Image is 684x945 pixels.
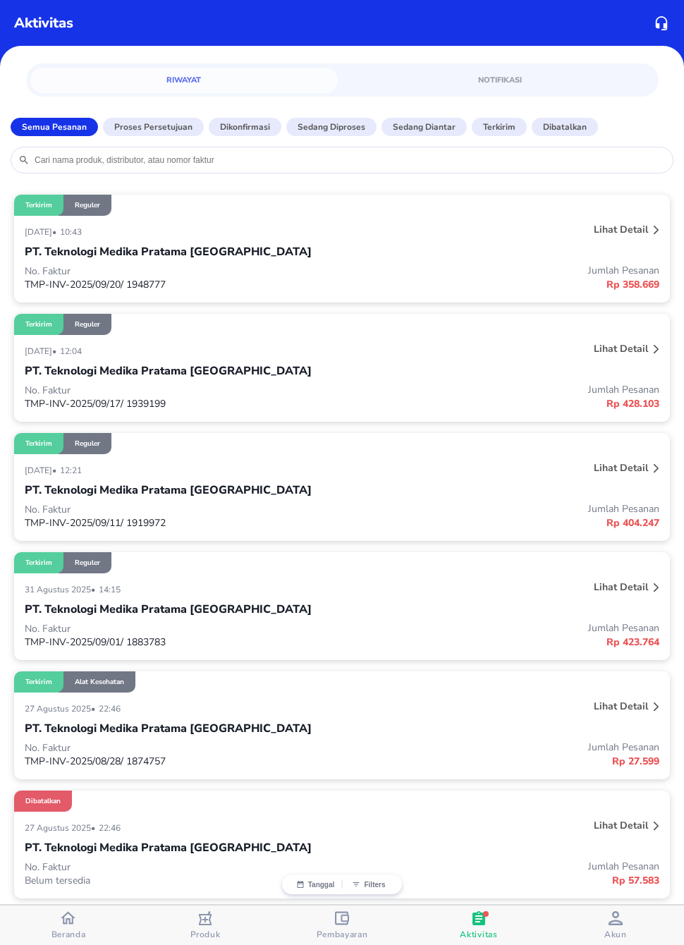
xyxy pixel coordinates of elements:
p: Aktivitas [14,13,73,34]
p: Dikonfirmasi [220,121,270,133]
p: Semua Pesanan [22,121,87,133]
button: Akun [547,906,684,945]
p: Terkirim [25,558,52,568]
p: 31 Agustus 2025 • [25,584,99,595]
p: Sedang diantar [393,121,456,133]
p: No. Faktur [25,384,342,397]
p: Jumlah Pesanan [342,740,659,754]
p: Terkirim [25,200,52,210]
button: Aktivitas [410,906,547,945]
p: Dibatalkan [543,121,587,133]
p: PT. Teknologi Medika Pratama [GEOGRAPHIC_DATA] [25,362,312,379]
p: 22:46 [99,703,124,714]
input: Cari nama produk, distributor, atau nomor faktur [33,154,666,166]
p: PT. Teknologi Medika Pratama [GEOGRAPHIC_DATA] [25,720,312,737]
p: Jumlah Pesanan [342,502,659,516]
p: Lihat detail [594,700,648,713]
p: Reguler [75,319,100,329]
p: 27 Agustus 2025 • [25,822,99,834]
p: Lihat detail [594,342,648,355]
span: Produk [190,929,221,940]
button: Produk [137,906,274,945]
p: Alat Kesehatan [75,677,124,687]
p: Rp 423.764 [342,635,659,650]
button: Pembayaran [274,906,410,945]
p: TMP-INV-2025/08/28/ 1874757 [25,755,342,768]
p: 27 Agustus 2025 • [25,703,99,714]
button: Dikonfirmasi [209,118,281,136]
p: PT. Teknologi Medika Pratama [GEOGRAPHIC_DATA] [25,482,312,499]
p: [DATE] • [25,226,60,238]
p: [DATE] • [25,465,60,476]
button: Proses Persetujuan [103,118,204,136]
button: Tanggal [289,880,342,889]
p: [DATE] • [25,346,60,357]
p: Terkirim [25,439,52,449]
p: Dibatalkan [25,796,61,806]
p: No. Faktur [25,860,342,874]
p: No. Faktur [25,622,342,635]
button: Semua Pesanan [11,118,98,136]
p: Rp 57.583 [342,873,659,888]
p: PT. Teknologi Medika Pratama [GEOGRAPHIC_DATA] [25,601,312,618]
button: Filters [342,880,395,889]
span: Beranda [51,929,86,940]
button: Sedang diproses [286,118,377,136]
p: Jumlah Pesanan [342,383,659,396]
p: Terkirim [25,677,52,687]
p: TMP-INV-2025/09/11/ 1919972 [25,516,342,530]
span: Aktivitas [460,929,497,940]
span: Riwayat [39,73,330,87]
p: PT. Teknologi Medika Pratama [GEOGRAPHIC_DATA] [25,839,312,856]
p: Reguler [75,200,100,210]
p: Reguler [75,439,100,449]
p: 10:43 [60,226,85,238]
p: Lihat detail [594,819,648,832]
p: 12:04 [60,346,85,357]
p: PT. Teknologi Medika Pratama [GEOGRAPHIC_DATA] [25,243,312,260]
button: Dibatalkan [532,118,598,136]
p: 22:46 [99,822,124,834]
p: 12:21 [60,465,85,476]
a: Riwayat [30,68,338,93]
p: No. Faktur [25,503,342,516]
p: Reguler [75,558,100,568]
p: Proses Persetujuan [114,121,193,133]
p: Jumlah Pesanan [342,860,659,873]
p: Lihat detail [594,461,648,475]
p: Jumlah Pesanan [342,621,659,635]
p: Belum tersedia [25,874,342,887]
button: Sedang diantar [381,118,467,136]
p: TMP-INV-2025/09/20/ 1948777 [25,278,342,291]
p: Lihat detail [594,580,648,594]
p: Terkirim [483,121,515,133]
p: Terkirim [25,319,52,329]
p: No. Faktur [25,741,342,755]
a: Notifikasi [346,68,654,93]
span: Notifikasi [355,73,646,87]
div: simple tabs [26,63,659,93]
button: Terkirim [472,118,527,136]
p: TMP-INV-2025/09/17/ 1939199 [25,397,342,410]
p: Rp 428.103 [342,396,659,411]
span: Pembayaran [317,929,368,940]
p: Jumlah Pesanan [342,264,659,277]
p: TMP-INV-2025/09/01/ 1883783 [25,635,342,649]
p: Rp 404.247 [342,516,659,530]
p: Rp 27.599 [342,754,659,769]
p: Lihat detail [594,223,648,236]
p: 14:15 [99,584,124,595]
p: Sedang diproses [298,121,365,133]
span: Akun [604,929,627,940]
p: Rp 358.669 [342,277,659,292]
p: No. Faktur [25,264,342,278]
